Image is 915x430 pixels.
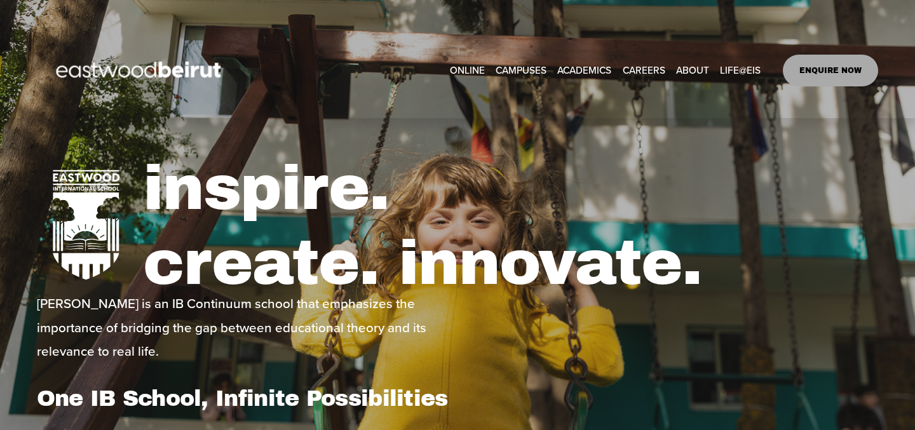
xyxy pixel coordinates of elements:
[557,61,611,81] a: folder dropdown
[37,38,244,103] img: EastwoodIS Global Site
[37,292,454,362] p: [PERSON_NAME] is an IB Continuum school that emphasizes the importance of bridging the gap betwee...
[450,61,485,81] a: ONLINE
[676,61,709,81] a: folder dropdown
[720,61,761,81] a: folder dropdown
[623,61,665,81] a: CAREERS
[143,151,879,301] h1: inspire. create. innovate.
[720,62,761,79] span: LIFE@EIS
[557,62,611,79] span: ACADEMICS
[37,385,454,412] h1: One IB School, Infinite Possibilities
[676,62,709,79] span: ABOUT
[783,55,879,86] a: ENQUIRE NOW
[496,61,546,81] a: folder dropdown
[496,62,546,79] span: CAMPUSES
